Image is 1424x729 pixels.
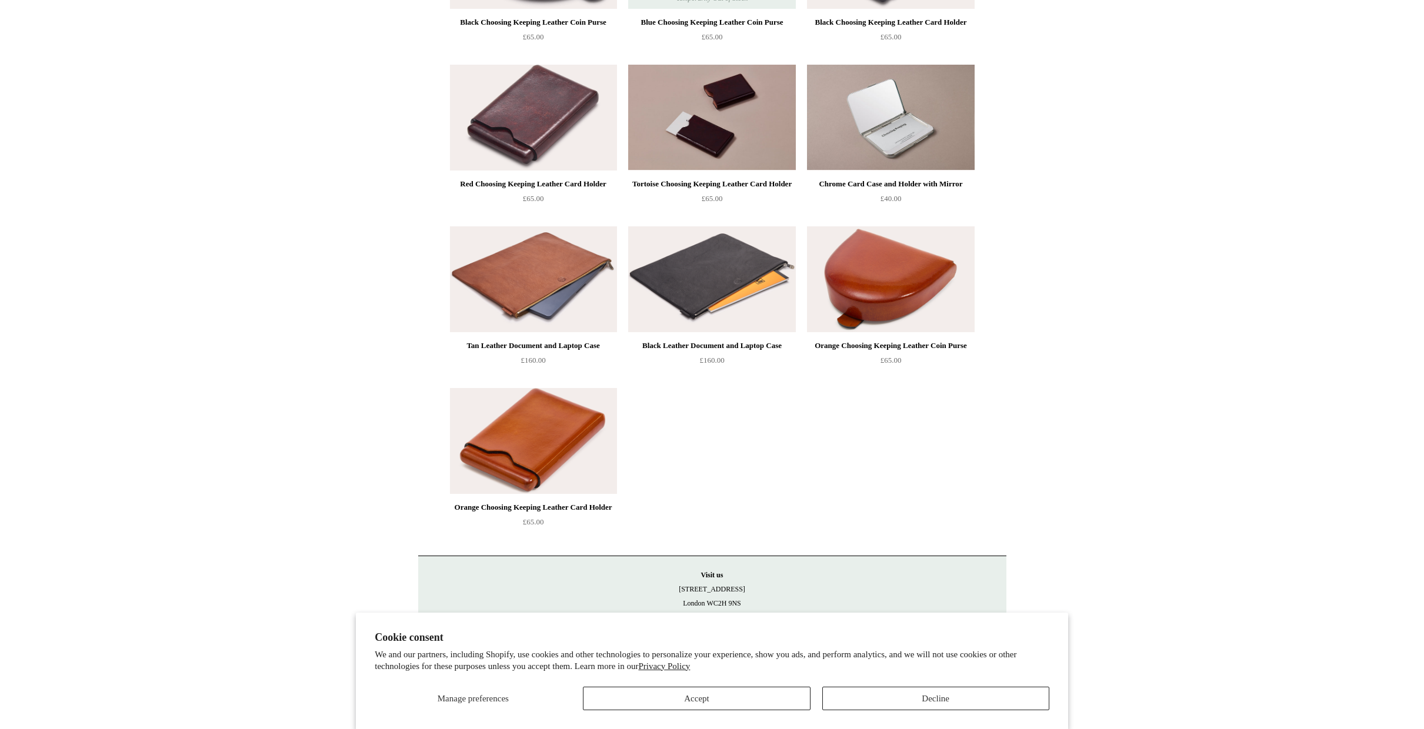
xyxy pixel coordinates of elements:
span: £65.00 [523,517,544,526]
h2: Cookie consent [375,631,1049,644]
span: £65.00 [702,32,723,41]
p: [STREET_ADDRESS] London WC2H 9NS [DATE] - [DATE] 10:30am to 5:30pm [DATE] 10.30am to 6pm [DATE] 1... [430,568,995,667]
a: Orange Choosing Keeping Leather Card Holder Orange Choosing Keeping Leather Card Holder [450,388,617,494]
a: Red Choosing Keeping Leather Card Holder Red Choosing Keeping Leather Card Holder [450,65,617,170]
img: Orange Choosing Keeping Leather Coin Purse [807,226,974,332]
div: Black Choosing Keeping Leather Card Holder [810,15,971,29]
div: Orange Choosing Keeping Leather Card Holder [453,500,614,514]
span: £160.00 [521,356,545,364]
img: Black Leather Document and Laptop Case [628,226,795,332]
a: Chrome Card Case and Holder with Mirror £40.00 [807,177,974,225]
a: Privacy Policy [638,661,690,671]
img: Orange Choosing Keeping Leather Card Holder [450,388,617,494]
a: Red Choosing Keeping Leather Card Holder £65.00 [450,177,617,225]
a: Tan Leather Document and Laptop Case £160.00 [450,339,617,387]
span: £65.00 [881,356,902,364]
span: £65.00 [702,194,723,203]
a: Tortoise Choosing Keeping Leather Card Holder Tortoise Choosing Keeping Leather Card Holder [628,65,795,170]
img: Red Choosing Keeping Leather Card Holder [450,65,617,170]
a: Chrome Card Case and Holder with Mirror Chrome Card Case and Holder with Mirror [807,65,974,170]
div: Black Leather Document and Laptop Case [631,339,792,353]
a: Tan Leather Document and Laptop Case Tan Leather Document and Laptop Case [450,226,617,332]
a: Orange Choosing Keeping Leather Card Holder £65.00 [450,500,617,549]
button: Manage preferences [375,687,571,710]
strong: Visit us [701,571,723,579]
span: Manage preferences [438,694,509,703]
div: Orange Choosing Keeping Leather Coin Purse [810,339,971,353]
img: Chrome Card Case and Holder with Mirror [807,65,974,170]
div: Tortoise Choosing Keeping Leather Card Holder [631,177,792,191]
div: Tan Leather Document and Laptop Case [453,339,614,353]
a: Blue Choosing Keeping Leather Coin Purse £65.00 [628,15,795,63]
span: £65.00 [523,194,544,203]
a: Black Choosing Keeping Leather Card Holder £65.00 [807,15,974,63]
img: Tan Leather Document and Laptop Case [450,226,617,332]
a: Black Choosing Keeping Leather Coin Purse £65.00 [450,15,617,63]
a: Black Leather Document and Laptop Case Black Leather Document and Laptop Case [628,226,795,332]
a: Orange Choosing Keeping Leather Coin Purse £65.00 [807,339,974,387]
button: Accept [583,687,810,710]
a: Orange Choosing Keeping Leather Coin Purse Orange Choosing Keeping Leather Coin Purse [807,226,974,332]
a: Tortoise Choosing Keeping Leather Card Holder £65.00 [628,177,795,225]
a: Black Leather Document and Laptop Case £160.00 [628,339,795,387]
span: £65.00 [523,32,544,41]
span: £160.00 [699,356,724,364]
span: £40.00 [881,194,902,203]
span: £65.00 [881,32,902,41]
div: Blue Choosing Keeping Leather Coin Purse [631,15,792,29]
button: Decline [822,687,1049,710]
div: Black Choosing Keeping Leather Coin Purse [453,15,614,29]
div: Chrome Card Case and Holder with Mirror [810,177,971,191]
p: We and our partners, including Shopify, use cookies and other technologies to personalize your ex... [375,649,1049,672]
img: Tortoise Choosing Keeping Leather Card Holder [628,65,795,170]
div: Red Choosing Keeping Leather Card Holder [453,177,614,191]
